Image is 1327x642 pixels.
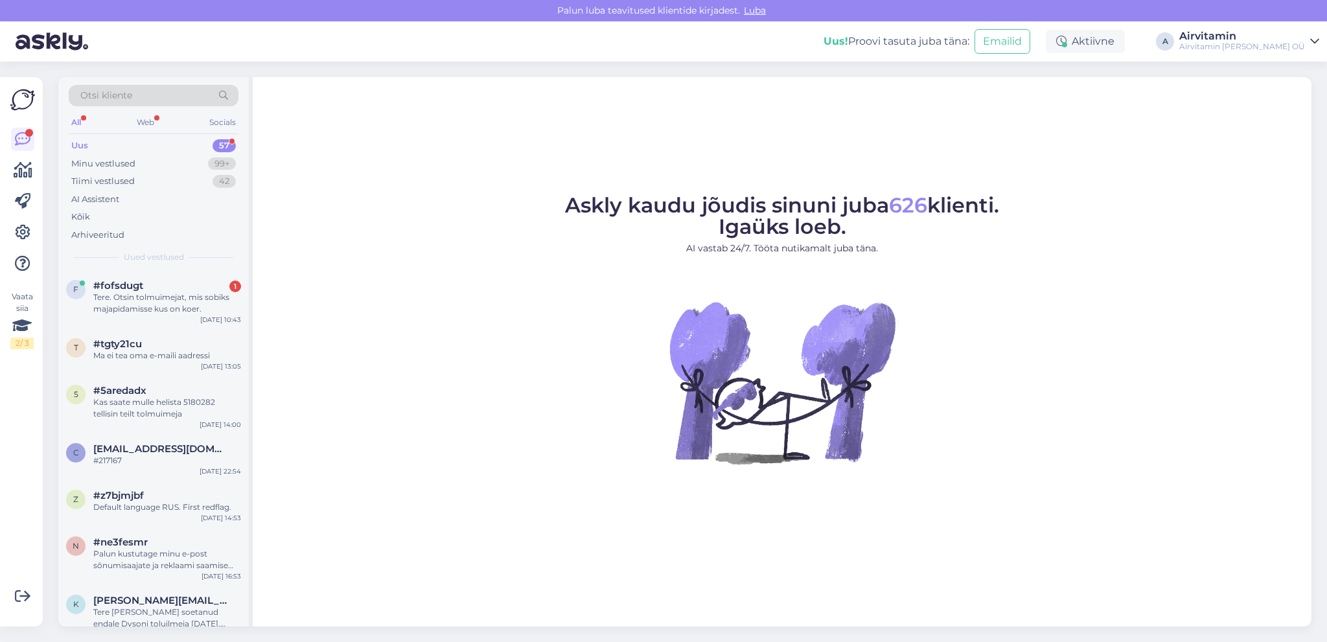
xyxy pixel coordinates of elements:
div: 42 [213,175,236,188]
div: 99+ [208,157,236,170]
div: AI Assistent [71,193,119,206]
div: Tiimi vestlused [71,175,135,188]
div: Airvitamin [1179,31,1305,41]
span: n [73,541,79,551]
div: Airvitamin [PERSON_NAME] OÜ [1179,41,1305,52]
div: Palun kustutage minu e-post sõnumisaajate ja reklaami saamise listist ära. Teeksin seda ise, aga ... [93,548,241,571]
div: Tere. Otsin tolmuimejat, mis sobiks majapidamisse kus on koer. [93,292,241,315]
button: Emailid [975,29,1030,54]
div: Socials [207,114,238,131]
span: kevin.kaljumae@gmail.com [93,595,228,606]
div: Proovi tasuta juba täna: [824,34,969,49]
div: Kas saate mulle helista 5180282 tellisin teilt tolmuimeja [93,396,241,420]
div: 1 [229,281,241,292]
div: Ma ei tea oma e-maili aadressi [93,350,241,361]
div: [DATE] 14:53 [201,513,241,523]
div: 57 [213,139,236,152]
span: 5 [74,389,78,399]
span: #5aredadx [93,385,146,396]
span: coolipreyly@hotmail.com [93,443,228,455]
div: Web [134,114,157,131]
div: [DATE] 10:43 [200,315,241,325]
div: [DATE] 14:00 [200,420,241,430]
div: Default language RUS. First redflag. [93,501,241,513]
span: #fofsdugt [93,280,143,292]
span: #z7bjmjbf [93,490,144,501]
div: Vaata siia [10,291,34,349]
span: Otsi kliente [80,89,132,102]
div: Aktiivne [1046,30,1125,53]
div: Minu vestlused [71,157,135,170]
div: #217167 [93,455,241,466]
span: k [73,599,79,609]
div: Tere [PERSON_NAME] soetanud endale Dysoni toluilmeja [DATE]. Viimasel ajal on hakanud masin tõrku... [93,606,241,630]
span: #ne3fesmr [93,536,148,548]
span: Luba [740,5,770,16]
div: [DATE] 13:05 [201,361,241,371]
span: Askly kaudu jõudis sinuni juba klienti. Igaüks loeb. [565,192,999,239]
a: AirvitaminAirvitamin [PERSON_NAME] OÜ [1179,31,1319,52]
span: z [73,494,78,504]
div: Uus [71,139,88,152]
div: Kõik [71,211,90,224]
span: 626 [889,192,927,218]
b: Uus! [824,35,848,47]
span: t [74,343,78,352]
div: 2 / 3 [10,338,34,349]
img: Askly Logo [10,87,35,112]
span: c [73,448,79,457]
span: #tgty21cu [93,338,142,350]
img: No Chat active [665,266,899,499]
div: [DATE] 22:54 [200,466,241,476]
span: Uued vestlused [124,251,184,263]
div: [DATE] 16:53 [202,571,241,581]
div: Arhiveeritud [71,229,124,242]
span: f [73,284,78,294]
p: AI vastab 24/7. Tööta nutikamalt juba täna. [565,242,999,255]
div: All [69,114,84,131]
div: A [1156,32,1174,51]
